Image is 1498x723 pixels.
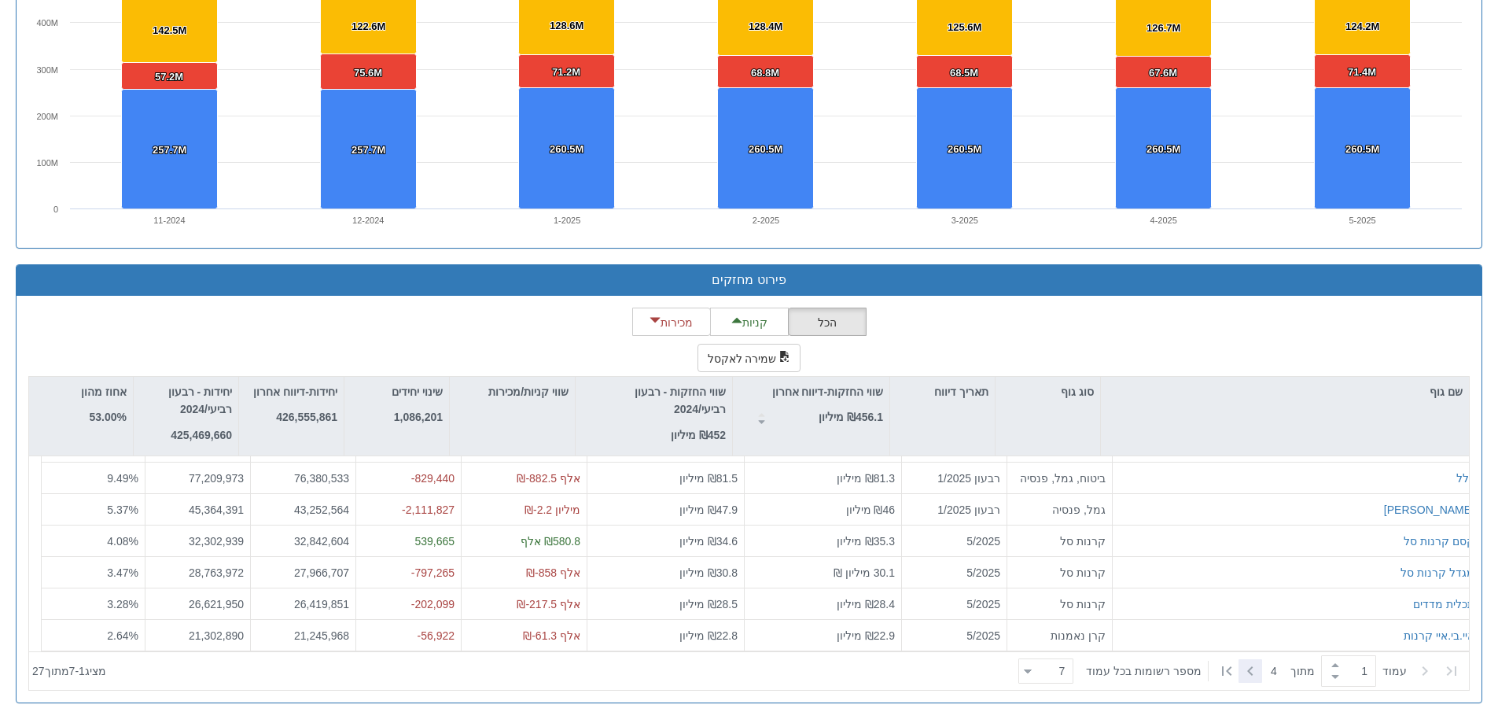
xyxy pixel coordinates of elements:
font: % [129,566,138,578]
font: ₪30.8 מיליון [679,566,738,578]
font: אחוז מהון [81,385,127,398]
font: ₪-858 אלף [526,566,580,578]
font: גמל, פנסיה [1052,503,1106,515]
font: ביטוח, גמל, פנסיה [1020,471,1106,484]
font: 3.47 [107,566,128,578]
font: מכירות [661,316,693,329]
font: תאריך דיווח [934,385,988,398]
font: -202,099 [411,597,455,610]
font: הכל [818,316,837,329]
font: 32,302,939 [189,534,244,547]
font: רבעון 1/2025 [937,503,1000,515]
font: עמוד [1382,665,1407,677]
font: ₪22.8 מיליון [679,629,738,641]
tspan: 257.7M [153,144,186,156]
font: ₪81.5 מיליון [679,471,738,484]
font: 3.28 [107,597,128,610]
font: ₪28.4 מיליון [837,597,895,610]
font: 76,380,533 [294,471,349,484]
font: 1,086,201 [394,411,443,423]
font: ₪34.6 מיליון [679,534,738,547]
text: 11-2024 [153,216,185,225]
text: 200M [36,112,58,121]
font: תכלית מדדים [1413,597,1474,610]
font: 539,665 [414,534,455,547]
button: הכל [788,308,867,336]
tspan: 67.6M [1149,67,1177,79]
font: כלל [1456,471,1474,484]
font: יחידות - רבעון רביעי/2024 [168,385,232,415]
font: -56,922 [418,629,455,641]
font: קרן נאמנות [1051,629,1106,641]
tspan: 260.5M [1147,143,1180,155]
font: -797,265 [411,566,455,578]
font: קניות [742,316,767,329]
font: מתוך [45,665,69,677]
font: איי.בי.איי קרנות [1404,629,1474,641]
font: ₪-882.5 אלף [517,471,580,484]
tspan: 71.4M [1348,66,1376,78]
font: 27 [32,665,45,677]
font: ₪580.8 אלף [521,534,580,547]
tspan: 128.6M [550,20,583,31]
text: 0 [53,205,58,214]
tspan: 260.5M [1345,143,1379,155]
font: -2,111,827 [402,503,455,515]
tspan: 128.4M [749,20,782,32]
tspan: 68.5M [950,67,978,79]
font: 5/2025 [966,597,1000,610]
font: % [129,471,138,484]
font: מגדל קרנות סל [1400,566,1474,578]
font: סוג גוף [1061,385,1094,398]
font: ₪456.1 מיליון [819,411,883,423]
button: מכירות [632,308,711,336]
font: 5/2025 [966,534,1000,547]
font: ₪35.3 מיליון [837,534,895,547]
font: 1 [79,665,85,677]
font: ₪-61.3 אלף [523,629,580,641]
tspan: 122.6M [351,20,385,32]
text: 2-2025 [753,216,779,225]
font: 426,555,861 [276,411,337,423]
tspan: 142.5M [153,24,186,36]
font: קרנות סל [1060,534,1106,547]
tspan: 68.8M [751,67,779,79]
font: שמירה לאקסל [708,352,777,365]
tspan: 71.2M [552,66,580,78]
font: % [129,629,138,641]
button: כלל [1456,470,1474,485]
font: שם גוף [1430,385,1463,398]
text: 3-2025 [951,216,978,225]
font: ₪81.3 מיליון [837,471,895,484]
font: 32,842,604 [294,534,349,547]
font: 4 [1271,665,1277,677]
tspan: 260.5M [948,143,981,155]
tspan: 124.2M [1345,20,1379,32]
text: 1-2025 [554,216,580,225]
font: 21,245,968 [294,629,349,641]
text: 5-2025 [1349,216,1375,225]
font: 4.08 [107,534,128,547]
font: רבעון 1/2025 [937,471,1000,484]
tspan: 257.7M [351,144,385,156]
text: 100M [36,158,58,168]
font: שווי החזקות - רבעון רביעי/2024 [635,385,726,415]
font: ₪22.9 מיליון [837,629,895,641]
tspan: 260.5M [749,143,782,155]
button: [PERSON_NAME] [1384,501,1474,517]
font: קרנות סל [1060,597,1106,610]
font: -829,440 [411,471,455,484]
font: 43,252,564 [294,503,349,515]
font: ₪47.9 מיליון [679,503,738,515]
font: מציג [85,665,106,677]
font: 5.37 [107,503,128,515]
font: קרנות סל [1060,566,1106,578]
tspan: 125.6M [948,21,981,33]
font: 45,364,391 [189,503,244,515]
font: קסם קרנות סל [1404,534,1474,547]
button: מגדל קרנות סל [1400,564,1474,580]
font: פירוט מחזקים [712,273,786,286]
font: 2.64 [107,629,128,641]
font: 21,302,890 [189,629,244,641]
font: 27,966,707 [294,566,349,578]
